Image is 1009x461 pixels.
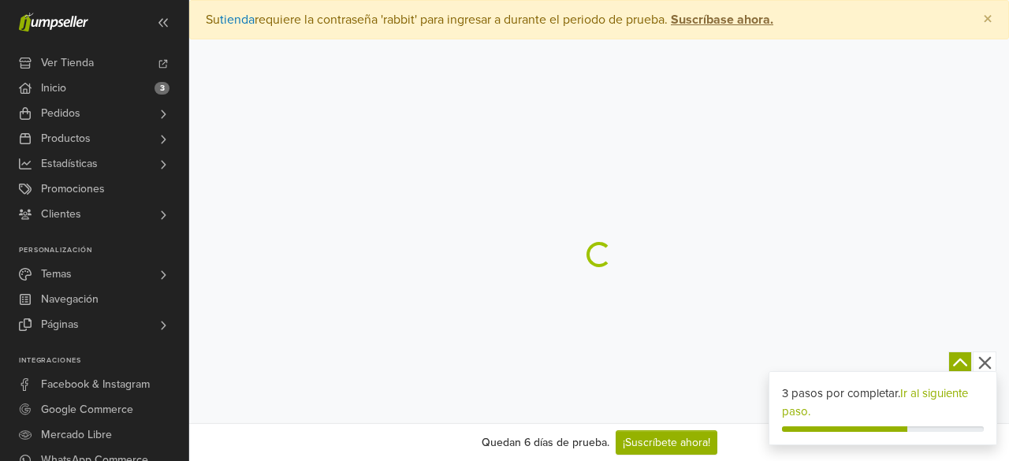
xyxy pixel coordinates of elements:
p: Integraciones [19,356,188,366]
span: Estadísticas [41,151,98,177]
span: Ver Tienda [41,50,94,76]
strong: Suscríbase ahora. [671,12,773,28]
span: Mercado Libre [41,422,112,448]
a: tienda [220,12,255,28]
a: ¡Suscríbete ahora! [616,430,717,455]
span: Promociones [41,177,105,202]
span: 3 [155,82,169,95]
a: Suscríbase ahora. [668,12,773,28]
span: Pedidos [41,101,80,126]
span: Temas [41,262,72,287]
span: Facebook & Instagram [41,372,150,397]
a: Ir al siguiente paso. [782,386,968,418]
div: Quedan 6 días de prueba. [482,434,609,451]
p: Personalización [19,246,188,255]
span: × [983,8,992,31]
span: Productos [41,126,91,151]
span: Google Commerce [41,397,133,422]
button: Close [967,1,1008,39]
div: 3 pasos por completar. [782,385,984,420]
span: Navegación [41,287,99,312]
span: Páginas [41,312,79,337]
span: Clientes [41,202,81,227]
span: Inicio [41,76,66,101]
